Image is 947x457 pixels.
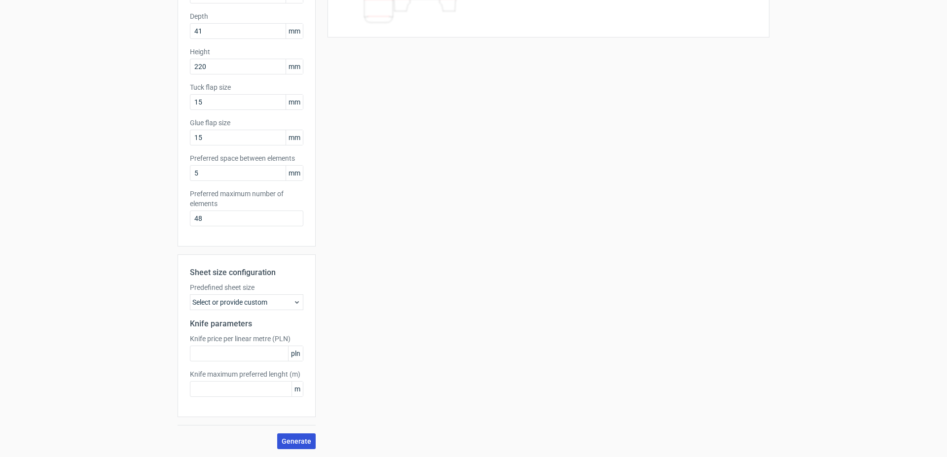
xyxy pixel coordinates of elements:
span: mm [286,130,303,145]
div: Select or provide custom [190,294,303,310]
label: Predefined sheet size [190,282,303,292]
span: mm [286,166,303,180]
h2: Sheet size configuration [190,267,303,279]
label: Height [190,47,303,57]
span: m [291,382,303,396]
span: mm [286,59,303,74]
label: Knife maximum preferred lenght (m) [190,369,303,379]
h2: Knife parameters [190,318,303,330]
label: Tuck flap size [190,82,303,92]
span: mm [286,95,303,109]
span: mm [286,24,303,38]
label: Depth [190,11,303,21]
span: pln [288,346,303,361]
label: Preferred space between elements [190,153,303,163]
label: Knife price per linear metre (PLN) [190,334,303,344]
label: Preferred maximum number of elements [190,189,303,209]
button: Generate [277,433,316,449]
label: Glue flap size [190,118,303,128]
span: Generate [282,438,311,445]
